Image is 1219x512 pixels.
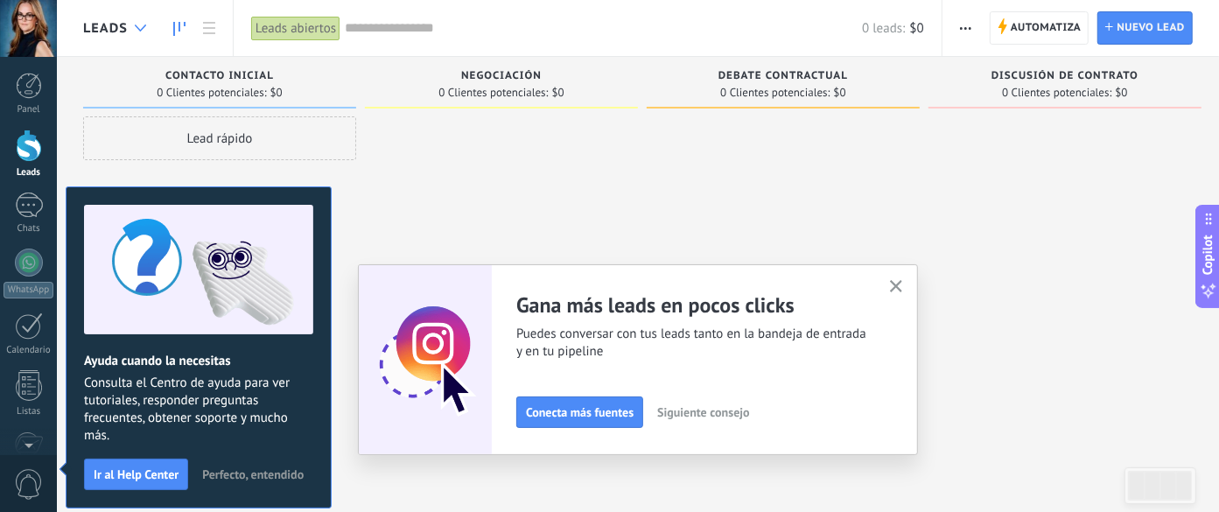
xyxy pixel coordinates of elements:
div: Calendario [4,345,54,356]
span: Discusión de contrato [991,70,1138,82]
span: Ir al Help Center [94,468,179,480]
span: 0 Clientes potenciales: [438,88,548,98]
button: Perfecto, entendido [194,461,312,487]
div: WhatsApp [4,282,53,298]
button: Siguiente consejo [649,399,757,425]
a: Leads [165,11,194,46]
span: Siguiente consejo [657,406,749,418]
span: 0 Clientes potenciales: [720,88,830,98]
a: Lista [194,11,224,46]
span: Conecta más fuentes [526,406,634,418]
span: $0 [910,20,924,37]
span: Consulta el Centro de ayuda para ver tutoriales, responder preguntas frecuentes, obtener soporte ... [84,375,313,445]
a: Automatiza [990,11,1089,45]
span: $0 [1116,88,1128,98]
h2: Ayuda cuando la necesitas [84,353,313,369]
div: Contacto inicial [92,70,347,85]
span: Puedes conversar con tus leads tanto en la bandeja de entrada y en tu pipeline [516,326,868,361]
span: Debate contractual [718,70,848,82]
span: Leads [83,20,128,37]
span: Automatiza [1011,12,1082,44]
button: Conecta más fuentes [516,396,643,428]
span: 0 Clientes potenciales: [157,88,266,98]
span: Perfecto, entendido [202,468,304,480]
span: 0 leads: [862,20,905,37]
span: $0 [270,88,283,98]
div: Debate contractual [655,70,911,85]
span: 0 Clientes potenciales: [1002,88,1111,98]
div: Panel [4,104,54,116]
div: Listas [4,406,54,417]
div: Lead rápido [83,116,356,160]
span: Contacto inicial [165,70,274,82]
div: Chats [4,223,54,235]
a: Nuevo lead [1097,11,1193,45]
div: Negociación [374,70,629,85]
span: Copilot [1200,235,1217,275]
span: $0 [552,88,564,98]
span: Nuevo lead [1117,12,1185,44]
div: Discusión de contrato [937,70,1193,85]
div: Leads [4,167,54,179]
span: $0 [834,88,846,98]
button: Más [953,11,978,45]
span: Negociación [461,70,542,82]
div: Leads abiertos [251,16,340,41]
h2: Gana más leads en pocos clicks [516,291,868,319]
button: Ir al Help Center [84,459,188,490]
